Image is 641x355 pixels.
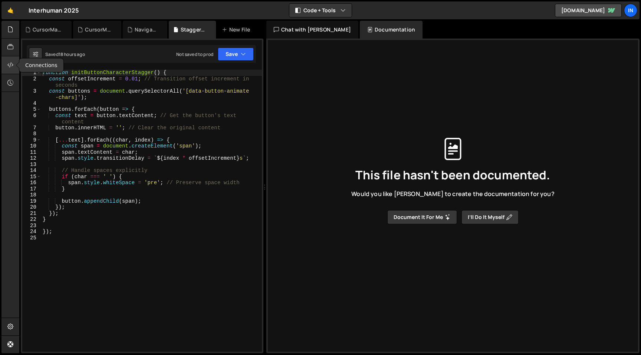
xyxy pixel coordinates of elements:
[1,1,20,19] a: 🤙
[22,113,41,125] div: 6
[22,88,41,100] div: 3
[22,100,41,107] div: 4
[22,204,41,210] div: 20
[22,143,41,149] div: 10
[33,26,63,33] div: CursorMarquee.css
[22,223,41,229] div: 23
[22,70,41,76] div: 1
[22,186,41,192] div: 17
[22,137,41,143] div: 9
[176,51,213,57] div: Not saved to prod
[624,4,637,17] a: In
[351,190,554,198] span: Would you like [PERSON_NAME] to create the documentation for you?
[360,21,423,39] div: Documentation
[181,26,207,33] div: StaggerButton.js
[29,6,79,15] div: Interhuman 2025
[59,51,85,57] div: 18 hours ago
[555,4,622,17] a: [DOMAIN_NAME]
[22,131,41,137] div: 8
[22,155,41,162] div: 12
[22,149,41,156] div: 11
[22,235,41,241] div: 25
[22,174,41,180] div: 15
[45,51,85,57] div: Saved
[289,4,352,17] button: Code + Tools
[22,76,41,88] div: 2
[222,26,253,33] div: New File
[22,198,41,205] div: 19
[19,59,63,72] div: Connections
[135,26,158,33] div: Navigation.js
[266,21,358,39] div: Chat with [PERSON_NAME]
[85,26,112,33] div: CursorMarquee.js
[22,229,41,235] div: 24
[22,180,41,186] div: 16
[22,162,41,168] div: 13
[218,47,254,61] button: Save
[22,125,41,131] div: 7
[22,210,41,217] div: 21
[22,216,41,223] div: 22
[355,169,550,181] span: This file hasn't been documented.
[22,106,41,113] div: 5
[461,210,519,224] button: I’ll do it myself
[22,192,41,198] div: 18
[387,210,457,224] button: Document it for me
[22,167,41,174] div: 14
